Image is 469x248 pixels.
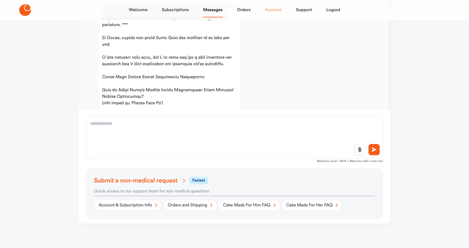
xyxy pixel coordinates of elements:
[94,189,209,193] span: Quick access to our support team for non-medical questions
[282,200,342,211] a: Cake Meds For Her FAQ
[296,2,312,17] a: Support
[265,2,282,17] a: Account
[163,200,217,211] a: Orders and Shipping
[94,177,188,184] span: Submit a non-medical request
[94,177,375,184] a: Submit a non-medical requestfastest
[203,2,223,17] a: Messages
[237,2,251,17] a: Orders
[326,2,340,17] a: Logout
[218,200,280,211] a: Cake Meds For Him FAQ
[189,177,208,184] span: fastest
[129,2,147,17] a: Welcome
[94,200,162,211] a: Account & Subscription Info
[162,2,189,17] a: Subscriptions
